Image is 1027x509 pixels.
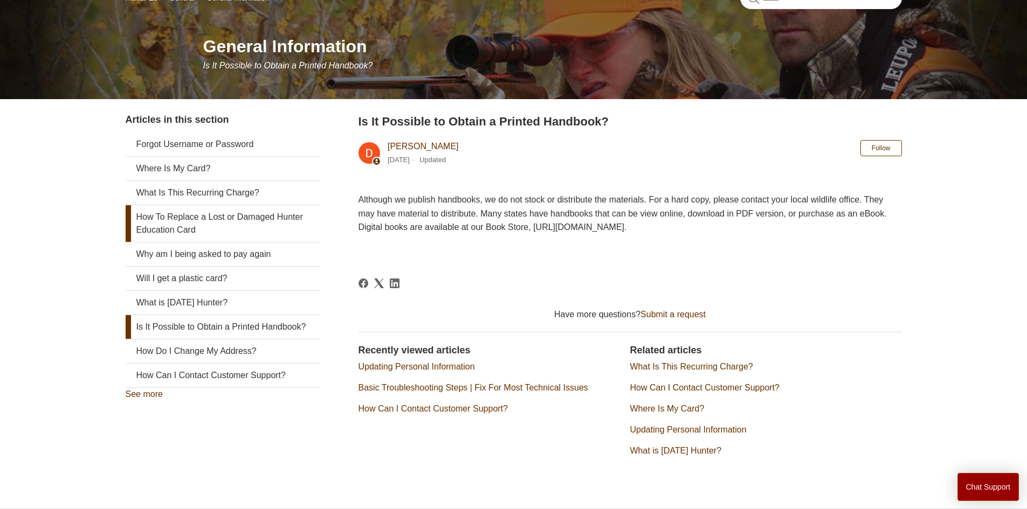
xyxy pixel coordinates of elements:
a: What is [DATE] Hunter? [126,291,320,315]
a: Forgot Username or Password [126,133,320,156]
a: How Can I Contact Customer Support? [359,404,508,413]
span: Articles in this section [126,114,229,125]
a: See more [126,389,163,399]
h2: Is It Possible to Obtain a Printed Handbook? [359,113,902,130]
h1: General Information [203,33,902,59]
button: Follow Article [860,140,902,156]
a: How Do I Change My Address? [126,339,320,363]
a: Submit a request [640,310,706,319]
a: Will I get a plastic card? [126,267,320,290]
div: Have more questions? [359,308,902,321]
p: Although we publish handbooks, we do not stock or distribute the materials. For a hard copy, plea... [359,193,902,234]
svg: Share this page on X Corp [374,278,384,288]
time: 03/04/2024, 11:01 [388,156,410,164]
a: How Can I Contact Customer Support? [126,364,320,387]
a: What is [DATE] Hunter? [630,446,722,455]
a: Updating Personal Information [630,425,747,434]
a: Why am I being asked to pay again [126,242,320,266]
a: What Is This Recurring Charge? [126,181,320,205]
li: Updated [419,156,446,164]
a: Updating Personal Information [359,362,475,371]
a: How To Replace a Lost or Damaged Hunter Education Card [126,205,320,242]
a: Is It Possible to Obtain a Printed Handbook? [126,315,320,339]
h2: Related articles [630,343,902,358]
svg: Share this page on Facebook [359,278,368,288]
button: Chat Support [957,473,1019,501]
svg: Share this page on LinkedIn [390,278,399,288]
a: Basic Troubleshooting Steps | Fix For Most Technical Issues [359,383,588,392]
a: X Corp [374,278,384,288]
a: How Can I Contact Customer Support? [630,383,780,392]
a: LinkedIn [390,278,399,288]
a: Facebook [359,278,368,288]
a: Where Is My Card? [630,404,705,413]
h2: Recently viewed articles [359,343,619,358]
a: What Is This Recurring Charge? [630,362,753,371]
a: [PERSON_NAME] [388,142,459,151]
a: Where Is My Card? [126,157,320,180]
span: Is It Possible to Obtain a Printed Handbook? [203,61,373,70]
